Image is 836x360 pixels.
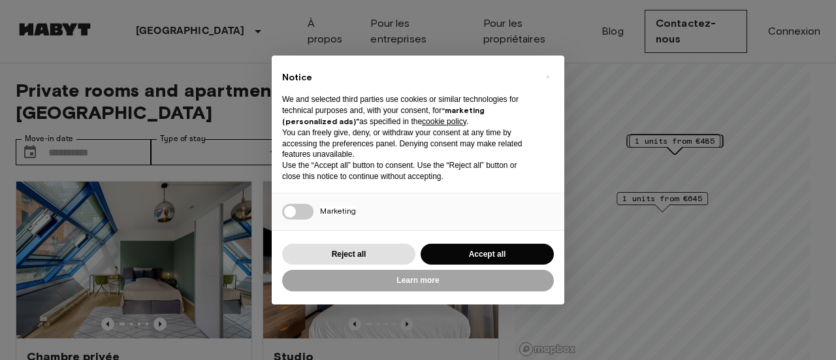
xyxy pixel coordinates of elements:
[421,244,554,265] button: Accept all
[282,127,533,160] p: You can freely give, deny, or withdraw your consent at any time by accessing the preferences pane...
[545,69,550,84] span: ×
[282,270,554,291] button: Learn more
[282,244,415,265] button: Reject all
[320,206,356,216] span: Marketing
[282,160,533,182] p: Use the “Accept all” button to consent. Use the “Reject all” button or close this notice to conti...
[282,94,533,127] p: We and selected third parties use cookies or similar technologies for technical purposes and, wit...
[282,71,533,84] h2: Notice
[422,117,466,126] a: cookie policy
[282,105,485,126] strong: “marketing (personalized ads)”
[537,66,558,87] button: Close this notice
